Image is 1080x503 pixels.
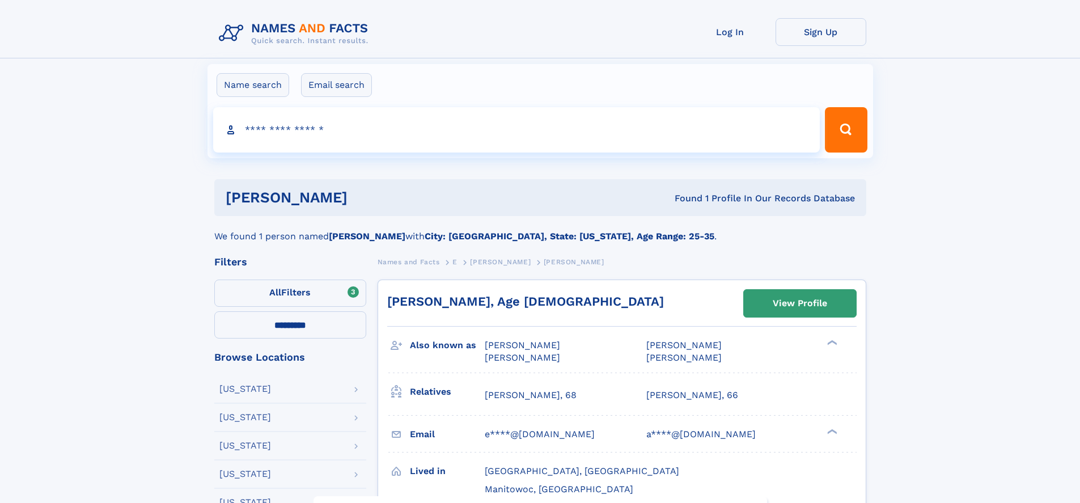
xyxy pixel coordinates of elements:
[214,18,378,49] img: Logo Names and Facts
[214,280,366,307] label: Filters
[219,470,271,479] div: [US_STATE]
[470,255,531,269] a: [PERSON_NAME]
[452,255,458,269] a: E
[824,339,838,346] div: ❯
[485,466,679,476] span: [GEOGRAPHIC_DATA], [GEOGRAPHIC_DATA]
[425,231,714,242] b: City: [GEOGRAPHIC_DATA], State: [US_STATE], Age Range: 25-35
[452,258,458,266] span: E
[485,340,560,350] span: [PERSON_NAME]
[214,352,366,362] div: Browse Locations
[485,352,560,363] span: [PERSON_NAME]
[269,287,281,298] span: All
[646,352,722,363] span: [PERSON_NAME]
[387,294,664,308] a: [PERSON_NAME], Age [DEMOGRAPHIC_DATA]
[646,340,722,350] span: [PERSON_NAME]
[219,413,271,422] div: [US_STATE]
[776,18,866,46] a: Sign Up
[217,73,289,97] label: Name search
[378,255,440,269] a: Names and Facts
[226,191,511,205] h1: [PERSON_NAME]
[824,428,838,435] div: ❯
[329,231,405,242] b: [PERSON_NAME]
[646,389,738,401] a: [PERSON_NAME], 66
[219,441,271,450] div: [US_STATE]
[214,216,866,243] div: We found 1 person named with .
[301,73,372,97] label: Email search
[410,382,485,401] h3: Relatives
[214,257,366,267] div: Filters
[773,290,827,316] div: View Profile
[470,258,531,266] span: [PERSON_NAME]
[511,192,855,205] div: Found 1 Profile In Our Records Database
[544,258,604,266] span: [PERSON_NAME]
[219,384,271,394] div: [US_STATE]
[485,484,633,494] span: Manitowoc, [GEOGRAPHIC_DATA]
[744,290,856,317] a: View Profile
[213,107,820,153] input: search input
[825,107,867,153] button: Search Button
[685,18,776,46] a: Log In
[410,462,485,481] h3: Lived in
[410,425,485,444] h3: Email
[410,336,485,355] h3: Also known as
[485,389,577,401] a: [PERSON_NAME], 68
